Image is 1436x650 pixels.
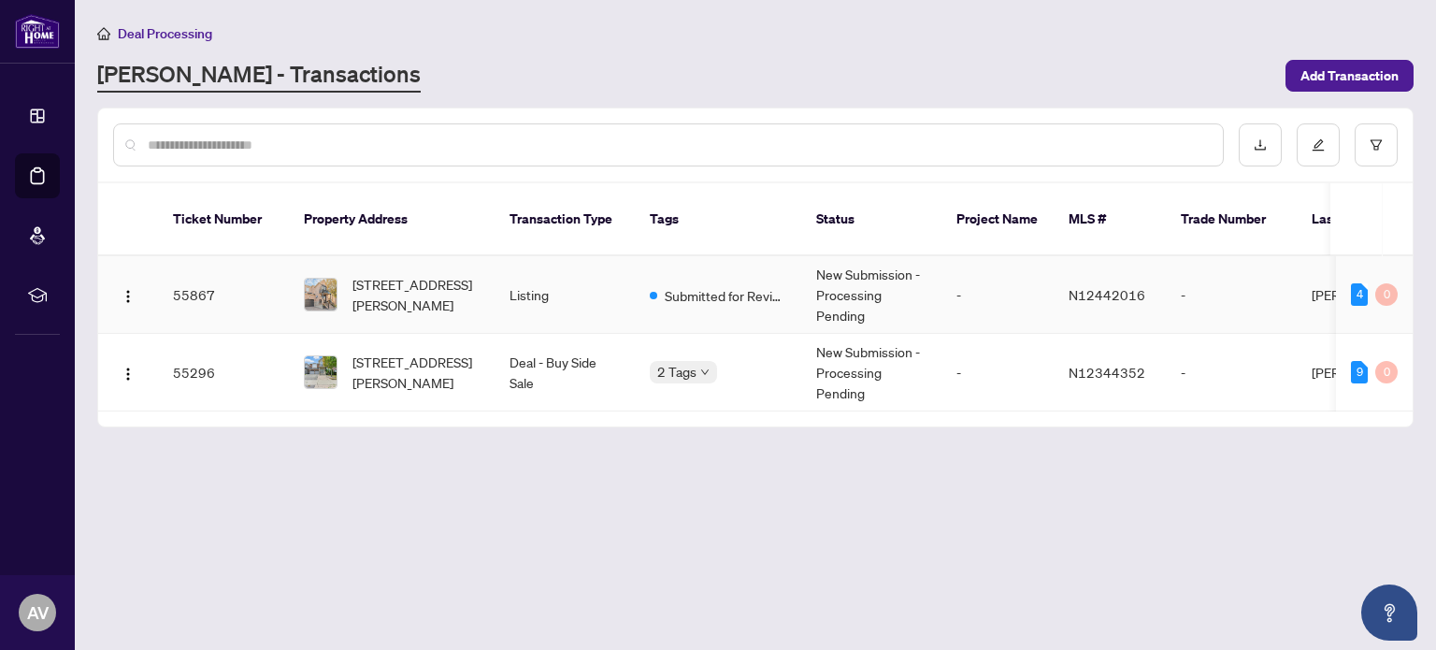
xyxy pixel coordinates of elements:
th: Property Address [289,183,495,256]
button: Logo [113,280,143,310]
button: edit [1297,123,1340,166]
span: [STREET_ADDRESS][PERSON_NAME] [352,274,480,315]
span: home [97,27,110,40]
th: Transaction Type [495,183,635,256]
th: Project Name [941,183,1054,256]
span: Submitted for Review [665,285,786,306]
button: download [1239,123,1282,166]
td: New Submission - Processing Pending [801,334,941,412]
button: Logo [113,357,143,387]
th: MLS # [1054,183,1166,256]
th: Status [801,183,941,256]
img: thumbnail-img [305,279,337,311]
img: Logo [121,289,136,304]
span: edit [1312,138,1325,152]
span: N12344352 [1069,364,1145,381]
div: 4 [1351,283,1368,306]
span: AV [27,599,49,626]
td: New Submission - Processing Pending [801,256,941,334]
span: download [1254,138,1267,152]
span: [STREET_ADDRESS][PERSON_NAME] [352,352,480,393]
img: thumbnail-img [305,356,337,388]
span: down [700,368,710,377]
td: - [1166,334,1297,412]
td: Listing [495,256,635,334]
td: Deal - Buy Side Sale [495,334,635,412]
div: 9 [1351,361,1368,383]
button: Add Transaction [1285,60,1414,92]
button: filter [1355,123,1398,166]
div: 0 [1375,283,1398,306]
td: 55296 [158,334,289,412]
span: Add Transaction [1300,61,1399,91]
th: Trade Number [1166,183,1297,256]
div: 0 [1375,361,1398,383]
span: 2 Tags [657,361,696,383]
span: Deal Processing [118,25,212,42]
td: - [941,256,1054,334]
th: Ticket Number [158,183,289,256]
td: - [941,334,1054,412]
td: - [1166,256,1297,334]
a: [PERSON_NAME] - Transactions [97,59,421,93]
img: Logo [121,367,136,382]
th: Tags [635,183,801,256]
td: 55867 [158,256,289,334]
img: logo [15,14,60,49]
span: filter [1370,138,1383,152]
button: Open asap [1361,585,1417,641]
span: N12442016 [1069,286,1145,303]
